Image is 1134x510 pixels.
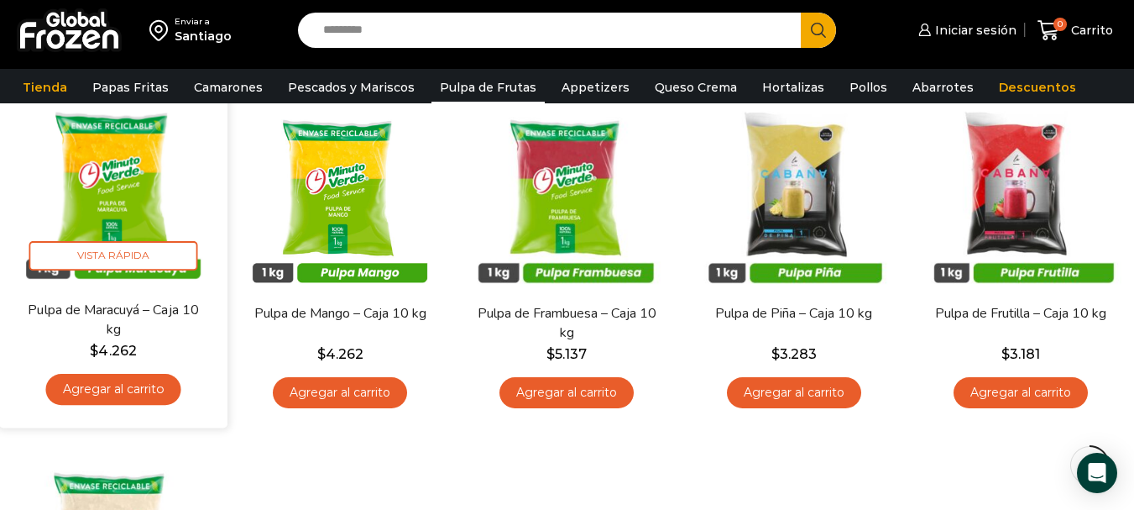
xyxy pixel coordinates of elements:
[930,304,1111,323] a: Pulpa de Frutilla – Caja 10 kg
[175,28,232,45] div: Santiago
[84,71,177,103] a: Papas Fritas
[546,346,587,362] bdi: 5.137
[546,346,555,362] span: $
[1033,11,1117,50] a: 0 Carrito
[476,304,657,343] a: Pulpa de Frambuesa – Caja 10 kg
[954,377,1088,408] a: Agregar al carrito: “Pulpa de Frutilla - Caja 10 kg”
[90,343,136,359] bdi: 4.262
[1067,22,1113,39] span: Carrito
[990,71,1084,103] a: Descuentos
[904,71,982,103] a: Abarrotes
[46,374,181,405] a: Agregar al carrito: “Pulpa de Maracuyá - Caja 10 kg”
[1001,346,1040,362] bdi: 3.181
[186,71,271,103] a: Camarones
[771,346,780,362] span: $
[914,13,1016,47] a: Iniciar sesión
[1077,453,1117,493] div: Open Intercom Messenger
[646,71,745,103] a: Queso Crema
[175,16,232,28] div: Enviar a
[149,16,175,45] img: address-field-icon.svg
[317,346,326,362] span: $
[553,71,638,103] a: Appetizers
[931,22,1016,39] span: Iniciar sesión
[29,241,198,271] span: Vista Rápida
[90,343,98,359] span: $
[1001,346,1010,362] span: $
[431,71,545,103] a: Pulpa de Frutas
[754,71,833,103] a: Hortalizas
[841,71,896,103] a: Pollos
[280,71,423,103] a: Pescados y Mariscos
[1053,18,1067,31] span: 0
[499,377,634,408] a: Agregar al carrito: “Pulpa de Frambuesa - Caja 10 kg”
[22,300,205,339] a: Pulpa de Maracuyá – Caja 10 kg
[317,346,363,362] bdi: 4.262
[249,304,431,323] a: Pulpa de Mango – Caja 10 kg
[727,377,861,408] a: Agregar al carrito: “Pulpa de Piña - Caja 10 kg”
[801,13,836,48] button: Search button
[703,304,885,323] a: Pulpa de Piña – Caja 10 kg
[771,346,817,362] bdi: 3.283
[14,71,76,103] a: Tienda
[273,377,407,408] a: Agregar al carrito: “Pulpa de Mango - Caja 10 kg”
